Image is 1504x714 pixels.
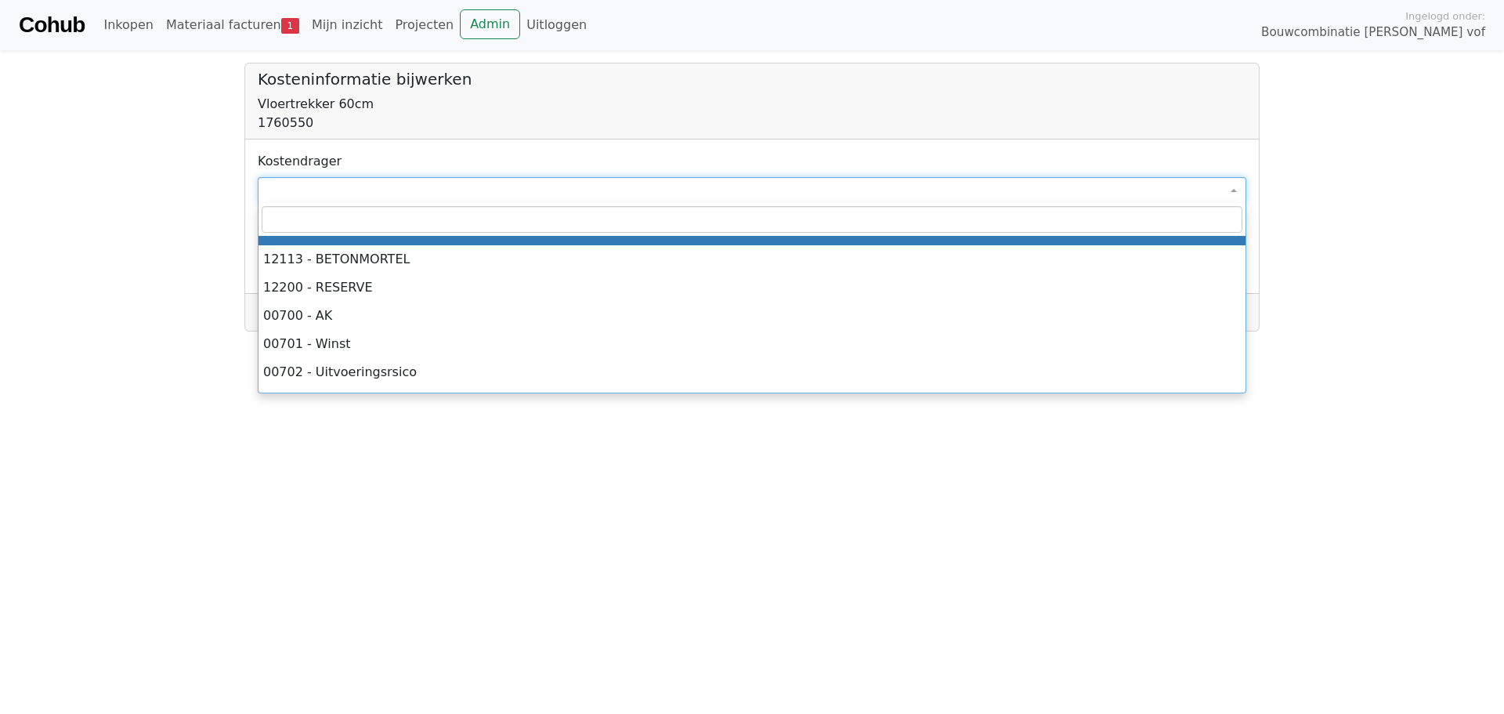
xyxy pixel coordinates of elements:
[258,95,1246,114] div: Vloertrekker 60cm
[258,274,1245,302] li: 12200 - RESERVE
[1261,24,1485,42] span: Bouwcombinatie [PERSON_NAME] vof
[389,9,460,41] a: Projecten
[258,386,1245,415] li: 00703 - Nazorg
[258,70,1246,89] h5: Kosteninformatie bijwerken
[281,18,299,34] span: 1
[258,152,342,171] label: Kostendrager
[258,114,1246,132] div: 1760550
[160,9,305,41] a: Materiaal facturen1
[258,302,1245,330] li: 00700 - AK
[97,9,159,41] a: Inkopen
[258,330,1245,358] li: 00701 - Winst
[460,9,520,39] a: Admin
[19,6,85,44] a: Cohub
[305,9,389,41] a: Mijn inzicht
[520,9,593,41] a: Uitloggen
[258,245,1245,274] li: 12113 - BETONMORTEL
[258,358,1245,386] li: 00702 - Uitvoeringsrsico
[1405,9,1485,24] span: Ingelogd onder:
